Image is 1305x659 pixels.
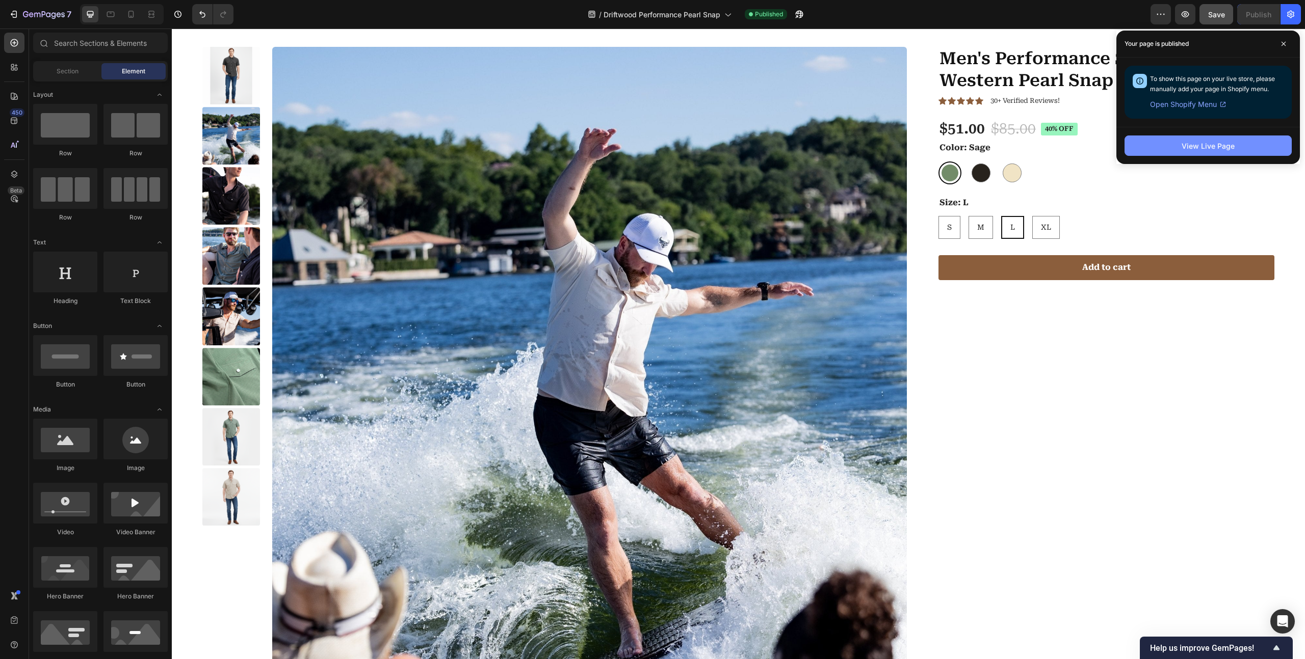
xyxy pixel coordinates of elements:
[103,149,168,158] div: Row
[103,528,168,537] div: Video Banner
[33,463,97,473] div: Image
[775,195,780,203] span: S
[869,94,906,107] pre: 40% off
[8,186,24,195] div: Beta
[910,234,959,244] div: Add to cart
[1182,141,1235,151] div: View Live Page
[33,90,53,99] span: Layout
[192,4,233,24] div: Undo/Redo
[103,296,168,306] div: Text Block
[33,33,168,53] input: Search Sections & Elements
[33,238,46,247] span: Text
[805,195,813,203] span: M
[103,213,168,222] div: Row
[599,9,602,20] span: /
[755,10,783,19] span: Published
[33,213,97,222] div: Row
[151,401,168,418] span: Toggle open
[767,168,798,181] legend: Size: L
[1150,642,1283,654] button: Show survey - Help us improve GemPages!
[103,380,168,389] div: Button
[1125,39,1189,49] p: Your page is published
[839,195,843,203] span: L
[4,4,76,24] button: 7
[1270,609,1295,634] div: Open Intercom Messenger
[869,195,879,203] span: XL
[1246,9,1271,20] div: Publish
[33,405,51,414] span: Media
[767,90,814,111] div: $51.00
[33,296,97,306] div: Heading
[767,227,1103,252] button: Add to cart
[1125,135,1292,156] button: View Live Page
[1150,643,1270,653] span: Help us improve GemPages!
[172,29,1305,659] iframe: Design area
[33,321,52,331] span: Button
[33,149,97,158] div: Row
[10,108,24,117] div: 450
[819,67,888,77] p: 30+ Verified Reviews!
[67,8,71,20] p: 7
[1237,4,1280,24] button: Publish
[151,234,168,251] span: Toggle open
[818,90,865,111] div: $85.00
[33,592,97,601] div: Hero Banner
[1208,10,1225,19] span: Save
[103,463,168,473] div: Image
[33,380,97,389] div: Button
[767,113,820,126] legend: Color: Sage
[57,67,79,76] span: Section
[1150,98,1217,111] span: Open Shopify Menu
[1150,75,1275,93] span: To show this page on your live store, please manually add your page in Shopify menu.
[151,87,168,103] span: Toggle open
[33,528,97,537] div: Video
[122,67,145,76] span: Element
[103,592,168,601] div: Hero Banner
[604,9,720,20] span: Driftwood Performance Pearl Snap
[1199,4,1233,24] button: Save
[151,318,168,334] span: Toggle open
